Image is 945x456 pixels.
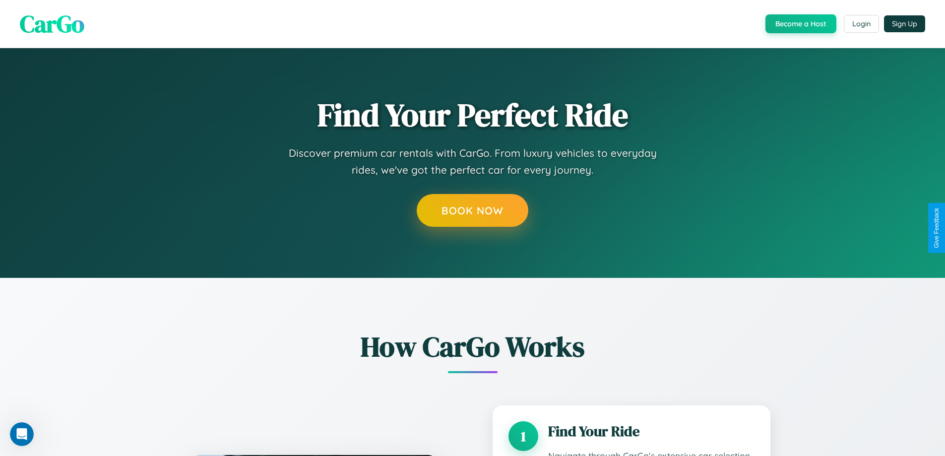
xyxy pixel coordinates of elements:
[508,421,538,451] div: 1
[417,194,528,227] button: Book Now
[10,422,34,446] iframe: Intercom live chat
[844,15,879,33] button: Login
[274,145,671,178] p: Discover premium car rentals with CarGo. From luxury vehicles to everyday rides, we've got the pe...
[933,208,940,248] div: Give Feedback
[20,7,84,40] span: CarGo
[548,421,755,441] h3: Find Your Ride
[317,98,628,132] h1: Find Your Perfect Ride
[175,327,770,366] h2: How CarGo Works
[884,15,925,32] button: Sign Up
[765,14,836,33] button: Become a Host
